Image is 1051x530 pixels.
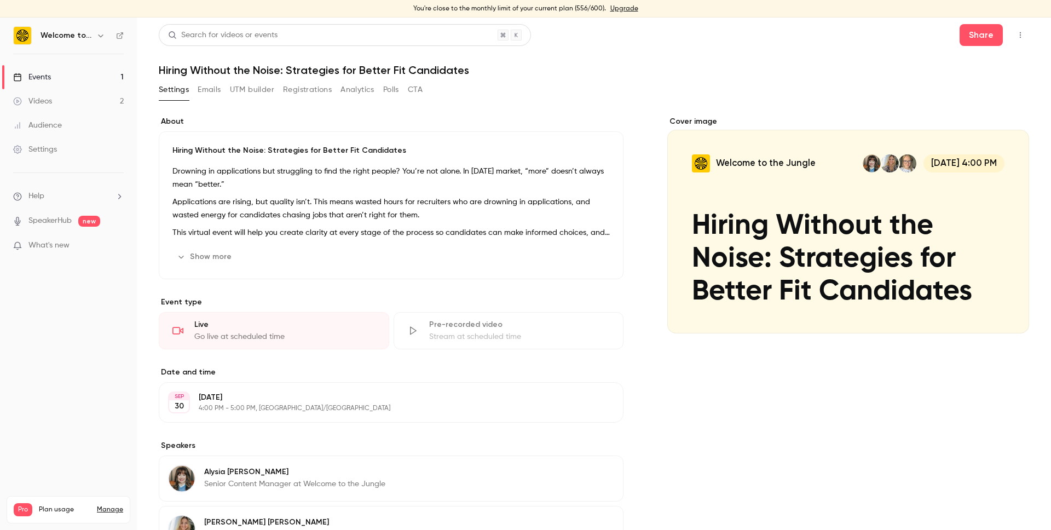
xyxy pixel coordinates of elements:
[204,517,331,528] p: [PERSON_NAME] [PERSON_NAME]
[111,241,124,251] iframe: Noticeable Trigger
[169,393,189,400] div: SEP
[13,120,62,131] div: Audience
[283,81,332,99] button: Registrations
[168,30,278,41] div: Search for videos or events
[28,215,72,227] a: SpeakerHub
[429,319,610,330] div: Pre-recorded video
[159,297,623,308] p: Event type
[204,479,385,489] p: Senior Content Manager at Welcome to the Jungle
[175,401,184,412] p: 30
[13,72,51,83] div: Events
[39,505,90,514] span: Plan usage
[159,81,189,99] button: Settings
[667,116,1029,127] label: Cover image
[41,30,92,41] h6: Welcome to the Jungle
[13,96,52,107] div: Videos
[172,195,610,222] p: Applications are rising, but quality isn’t. This means wasted hours for recruiters who are drowni...
[159,116,623,127] label: About
[159,312,389,349] div: LiveGo live at scheduled time
[97,505,123,514] a: Manage
[13,144,57,155] div: Settings
[28,191,44,202] span: Help
[194,331,376,342] div: Go live at scheduled time
[159,456,623,502] div: Alysia WanczykAlysia [PERSON_NAME]Senior Content Manager at Welcome to the Jungle
[667,116,1029,333] section: Cover image
[394,312,624,349] div: Pre-recorded videoStream at scheduled time
[230,81,274,99] button: UTM builder
[28,240,70,251] span: What's new
[408,81,423,99] button: CTA
[169,465,195,492] img: Alysia Wanczyk
[429,331,610,342] div: Stream at scheduled time
[78,216,100,227] span: new
[172,145,610,156] p: Hiring Without the Noise: Strategies for Better Fit Candidates
[172,226,610,239] p: This virtual event will help you create clarity at every stage of the process so candidates can m...
[13,191,124,202] li: help-dropdown-opener
[194,319,376,330] div: Live
[340,81,374,99] button: Analytics
[172,165,610,191] p: Drowning in applications but struggling to find the right people? You’re not alone. In [DATE] mar...
[960,24,1003,46] button: Share
[199,392,565,403] p: [DATE]
[159,440,623,451] label: Speakers
[204,466,385,477] p: Alysia [PERSON_NAME]
[159,64,1029,77] h1: Hiring Without the Noise: Strategies for Better Fit Candidates
[159,367,623,378] label: Date and time
[383,81,399,99] button: Polls
[610,4,638,13] a: Upgrade
[199,404,565,413] p: 4:00 PM - 5:00 PM, [GEOGRAPHIC_DATA]/[GEOGRAPHIC_DATA]
[14,27,31,44] img: Welcome to the Jungle
[14,503,32,516] span: Pro
[198,81,221,99] button: Emails
[172,248,238,266] button: Show more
